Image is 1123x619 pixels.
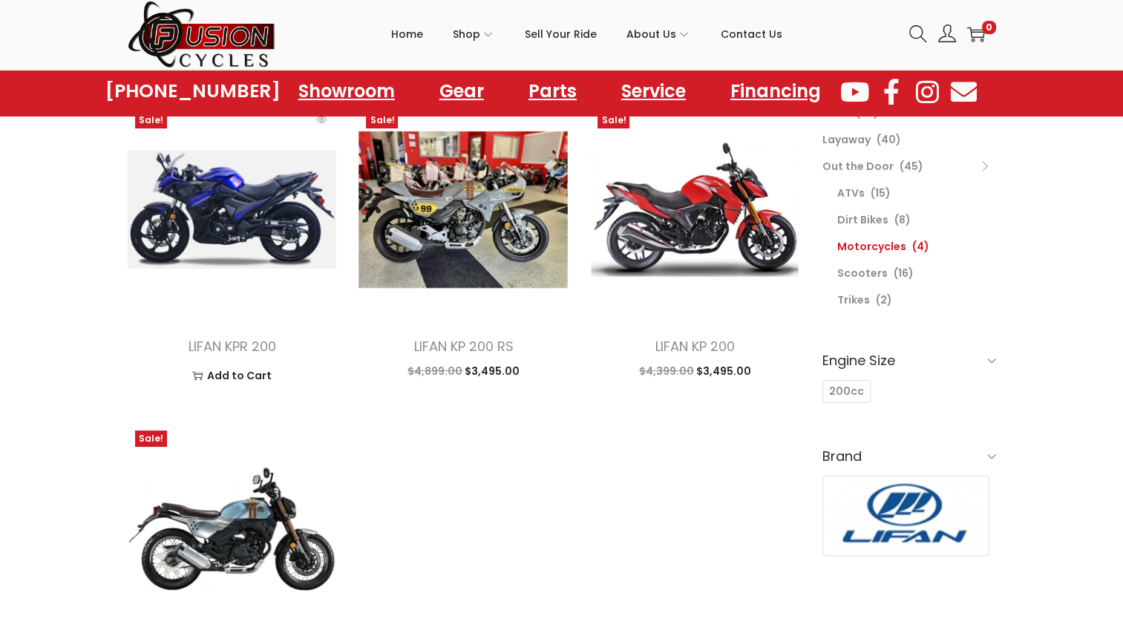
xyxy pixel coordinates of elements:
[894,212,911,227] span: (8)
[822,159,894,174] a: Out the Door
[188,337,275,356] a: LIFAN KPR 200
[894,266,914,281] span: (16)
[139,364,326,387] a: Add to Cart
[639,364,646,379] span: $
[514,74,592,108] a: Parts
[606,74,701,108] a: Service
[822,132,871,147] a: Layaway
[284,74,410,108] a: Showroom
[307,105,336,134] span: Quick View
[453,1,495,68] a: Shop
[837,212,888,227] a: Dirt Bikes
[823,476,989,555] img: Lifan
[425,74,499,108] a: Gear
[453,16,480,53] span: Shop
[465,364,520,379] span: 3,495.00
[639,364,694,379] span: 4,399.00
[822,343,996,378] h6: Engine Size
[900,159,923,174] span: (45)
[655,337,735,356] a: LIFAN KP 200
[837,186,865,200] a: ATVs
[721,16,782,53] span: Contact Us
[837,239,906,254] a: Motorcycles
[721,1,782,68] a: Contact Us
[525,16,597,53] span: Sell Your Ride
[391,16,423,53] span: Home
[912,239,929,254] span: (4)
[626,16,676,53] span: About Us
[876,292,892,307] span: (2)
[716,74,836,108] a: Financing
[696,364,703,379] span: $
[407,364,462,379] span: 4,899.00
[105,81,281,102] a: [PHONE_NUMBER]
[284,74,836,108] nav: Menu
[822,439,996,474] h6: Brand
[837,266,888,281] a: Scooters
[626,1,691,68] a: About Us
[871,186,891,200] span: (15)
[465,364,471,379] span: $
[967,25,985,43] a: 0
[829,384,864,399] span: 200cc
[391,1,423,68] a: Home
[696,364,751,379] span: 3,495.00
[407,364,414,379] span: $
[525,1,597,68] a: Sell Your Ride
[877,132,901,147] span: (40)
[837,292,870,307] a: Trikes
[276,1,898,68] nav: Primary navigation
[413,337,513,356] a: LIFAN KP 200 RS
